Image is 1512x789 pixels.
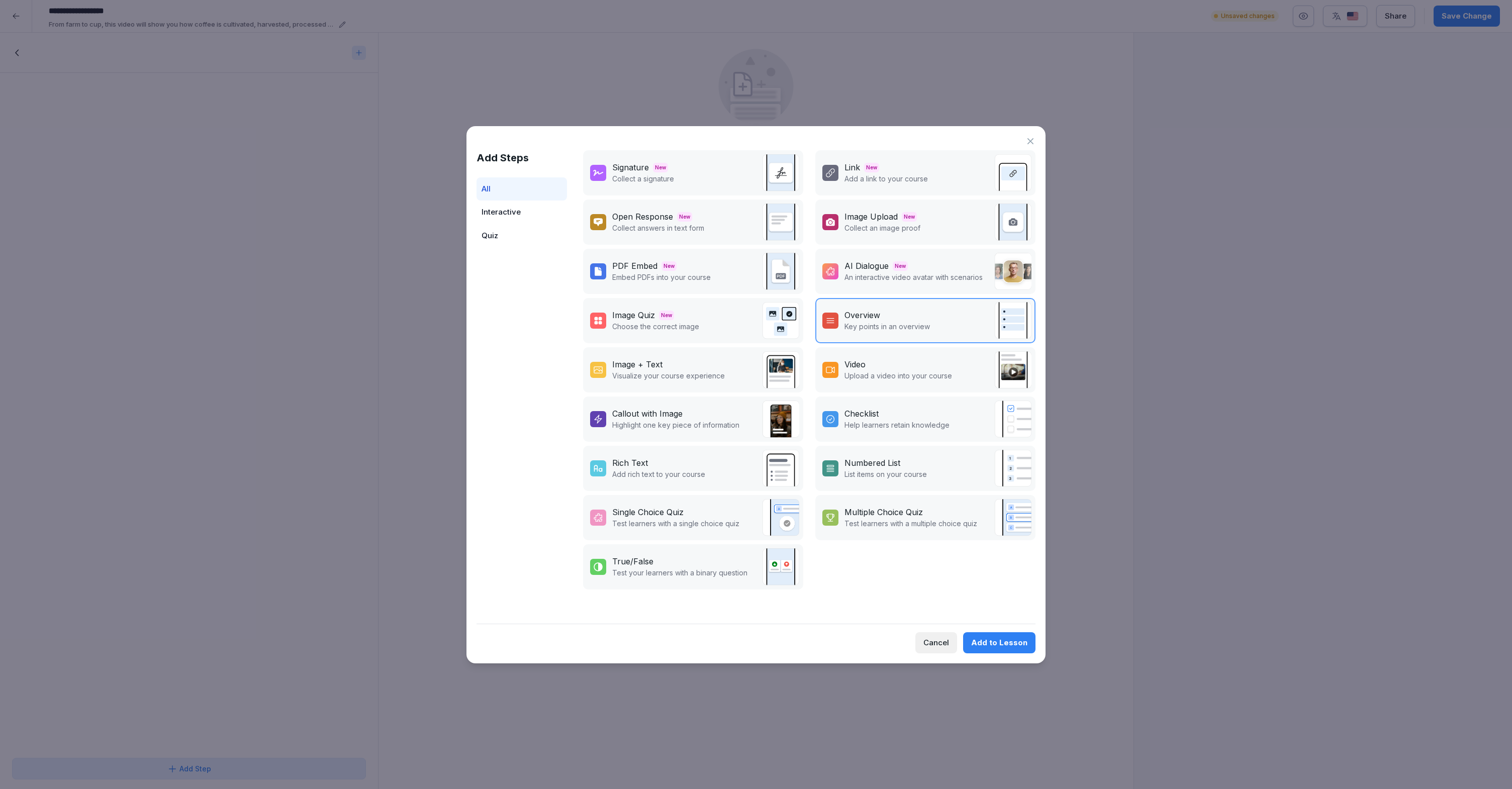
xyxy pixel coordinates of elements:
img: list.svg [994,450,1031,487]
img: signature.svg [762,154,799,191]
img: pdf_embed.svg [762,253,799,290]
img: link.svg [994,154,1031,191]
p: Add a link to your course [844,173,928,184]
div: All [477,177,567,201]
p: Test learners with a multiple choice quiz [844,518,977,529]
img: text_image.png [762,351,799,388]
span: New [677,212,692,222]
p: Upload a video into your course [844,370,952,381]
div: PDF Embed [612,260,657,272]
button: Cancel [915,632,957,653]
img: video.png [994,351,1031,388]
img: image_quiz.svg [762,302,799,339]
div: Image Upload [844,211,898,223]
div: Numbered List [844,457,900,469]
div: Checklist [844,408,879,420]
div: Cancel [923,637,949,648]
p: Visualize your course experience [612,370,725,381]
p: Collect a signature [612,173,674,184]
p: Highlight one key piece of information [612,420,739,430]
div: Callout with Image [612,408,683,420]
div: Link [844,161,860,173]
p: Embed PDFs into your course [612,272,711,282]
span: New [893,261,908,271]
div: Multiple Choice Quiz [844,506,923,518]
button: Add to Lesson [963,632,1035,653]
p: Test your learners with a binary question [612,567,747,578]
img: text_response.svg [762,204,799,241]
div: Open Response [612,211,673,223]
p: Collect an image proof [844,223,920,233]
div: Video [844,358,866,370]
img: ai_dialogue.png [994,253,1031,290]
p: Test learners with a single choice quiz [612,518,739,529]
p: List items on your course [844,469,927,479]
img: richtext.svg [762,450,799,487]
div: Interactive [477,201,567,224]
div: Overview [844,309,880,321]
p: An interactive video avatar with scenarios [844,272,983,282]
div: AI Dialogue [844,260,889,272]
span: New [902,212,917,222]
img: true_false.svg [762,548,799,585]
img: callout.png [762,401,799,438]
p: Key points in an overview [844,321,930,332]
span: New [661,261,677,271]
span: New [659,311,674,320]
img: image_upload.svg [994,204,1031,241]
p: Choose the correct image [612,321,699,332]
div: Rich Text [612,457,648,469]
img: overview.svg [994,302,1031,339]
p: Help learners retain knowledge [844,420,950,430]
div: Add to Lesson [971,637,1027,648]
img: single_choice_quiz.svg [762,499,799,536]
img: quiz.svg [994,499,1031,536]
p: Collect answers in text form [612,223,704,233]
span: New [653,163,668,172]
div: True/False [612,555,653,567]
div: Image Quiz [612,309,655,321]
h1: Add Steps [477,150,567,165]
span: New [864,163,879,172]
p: Add rich text to your course [612,469,705,479]
div: Image + Text [612,358,663,370]
div: Signature [612,161,649,173]
div: Single Choice Quiz [612,506,684,518]
img: checklist.svg [994,401,1031,438]
div: Quiz [477,224,567,248]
